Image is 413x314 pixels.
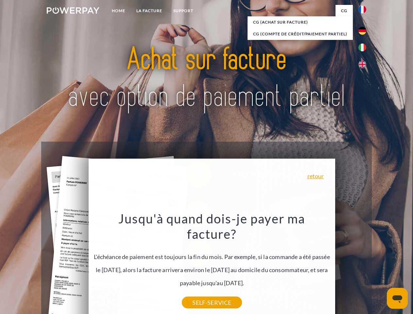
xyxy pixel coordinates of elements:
[358,61,366,68] img: en
[387,288,408,309] iframe: Bouton de lancement de la fenêtre de messagerie
[358,44,366,51] img: it
[248,16,353,28] a: CG (achat sur facture)
[131,5,168,17] a: LA FACTURE
[358,27,366,35] img: de
[336,5,353,17] a: CG
[182,297,242,308] a: SELF-SERVICE
[93,211,331,242] h3: Jusqu'à quand dois-je payer ma facture?
[248,28,353,40] a: CG (Compte de crédit/paiement partiel)
[106,5,131,17] a: Home
[307,173,324,179] a: retour
[168,5,199,17] a: Support
[358,6,366,13] img: fr
[62,31,351,125] img: title-powerpay_fr.svg
[47,7,99,14] img: logo-powerpay-white.svg
[93,211,331,303] div: L'échéance de paiement est toujours la fin du mois. Par exemple, si la commande a été passée le [...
